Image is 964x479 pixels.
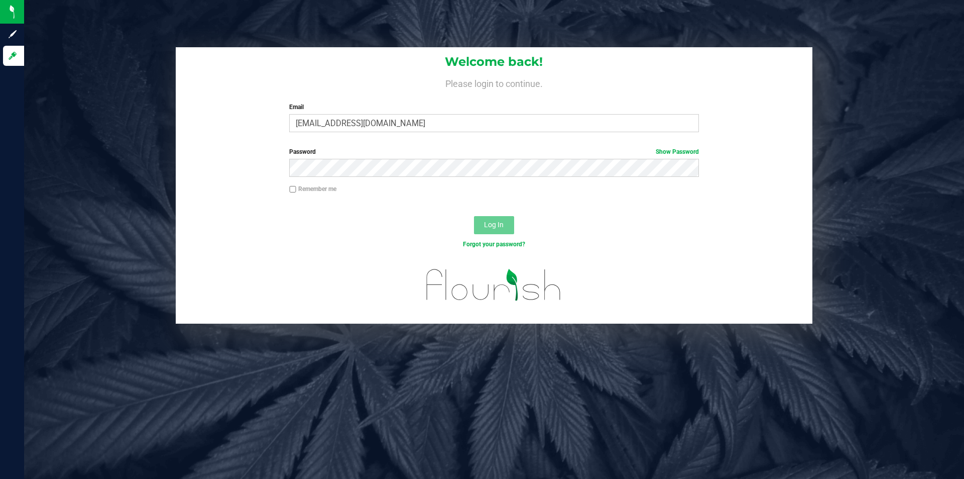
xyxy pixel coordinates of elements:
[484,221,504,229] span: Log In
[289,103,698,112] label: Email
[414,259,573,311] img: flourish_logo.svg
[463,241,525,248] a: Forgot your password?
[289,186,296,193] input: Remember me
[176,55,812,68] h1: Welcome back!
[474,216,514,234] button: Log In
[656,148,699,155] a: Show Password
[289,148,316,155] span: Password
[8,51,18,61] inline-svg: Log in
[176,76,812,88] h4: Please login to continue.
[8,29,18,39] inline-svg: Sign up
[289,184,336,194] label: Remember me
